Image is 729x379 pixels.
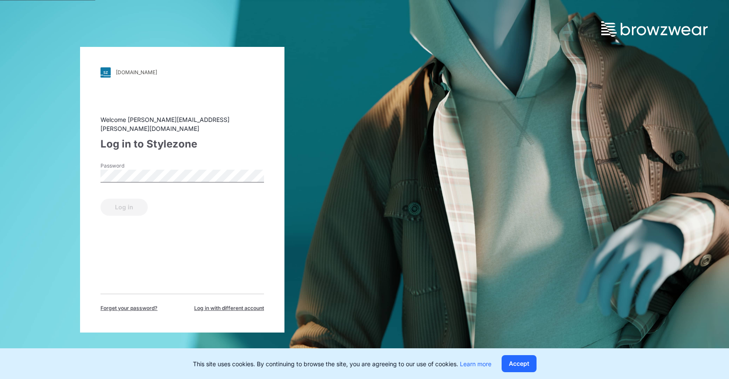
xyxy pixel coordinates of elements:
div: Welcome [PERSON_NAME][EMAIL_ADDRESS][PERSON_NAME][DOMAIN_NAME] [100,115,264,133]
a: Learn more [460,360,491,367]
label: Password [100,162,160,170]
div: Log in to Stylezone [100,136,264,152]
button: Accept [502,355,537,372]
a: [DOMAIN_NAME] [100,67,264,78]
p: This site uses cookies. By continuing to browse the site, you are agreeing to our use of cookies. [193,359,491,368]
span: Log in with different account [194,304,264,312]
span: Forget your password? [100,304,158,312]
img: svg+xml;base64,PHN2ZyB3aWR0aD0iMjgiIGhlaWdodD0iMjgiIHZpZXdCb3g9IjAgMCAyOCAyOCIgZmlsbD0ibm9uZSIgeG... [100,67,111,78]
img: browzwear-logo.73288ffb.svg [601,21,708,37]
div: [DOMAIN_NAME] [116,69,157,75]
